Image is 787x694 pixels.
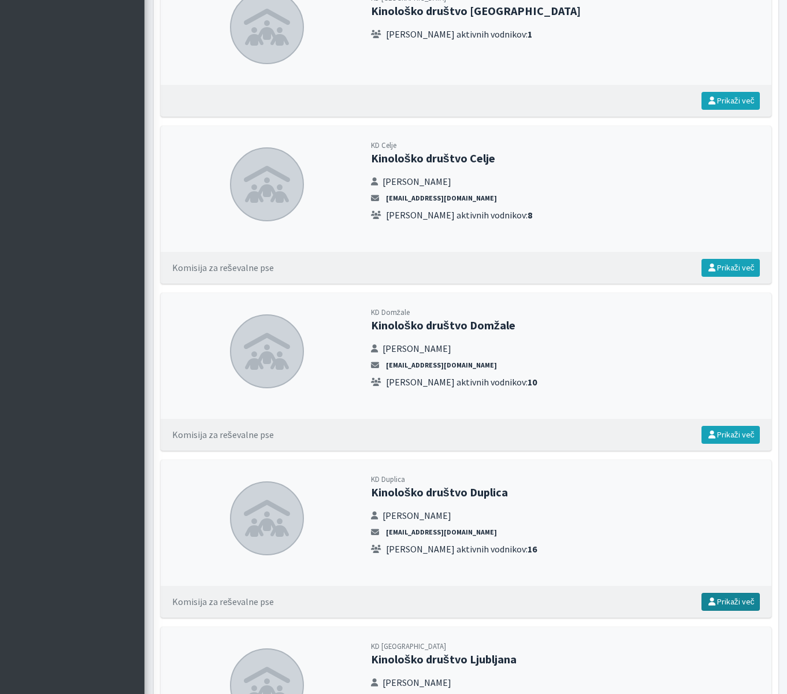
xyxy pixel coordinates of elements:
strong: 1 [528,28,532,40]
div: Komisija za reševalne pse [172,595,274,608]
span: [PERSON_NAME] [383,676,451,689]
h2: Kinološko društvo Ljubljana [371,652,760,666]
span: [PERSON_NAME] aktivnih vodnikov: [386,542,537,556]
span: [PERSON_NAME] aktivnih vodnikov: [386,27,532,41]
a: Prikaži več [701,92,760,110]
span: [PERSON_NAME] [383,509,451,522]
strong: 16 [528,543,537,555]
small: KD [GEOGRAPHIC_DATA] [371,641,446,651]
div: Komisija za reševalne pse [172,428,274,441]
h2: Kinološko društvo Celje [371,151,760,165]
span: [PERSON_NAME] aktivnih vodnikov: [386,208,532,222]
small: KD Celje [371,140,396,150]
strong: 8 [528,209,532,221]
h2: Kinološko društvo [GEOGRAPHIC_DATA] [371,4,760,18]
a: Prikaži več [701,259,760,277]
span: [PERSON_NAME] aktivnih vodnikov: [386,375,537,389]
h2: Kinološko društvo Domžale [371,318,760,332]
a: [EMAIL_ADDRESS][DOMAIN_NAME] [384,527,500,537]
a: Prikaži več [701,593,760,611]
div: Komisija za reševalne pse [172,261,274,274]
span: [PERSON_NAME] [383,175,451,188]
strong: 10 [528,376,537,388]
a: Prikaži več [701,426,760,444]
h2: Kinološko društvo Duplica [371,485,760,499]
a: [EMAIL_ADDRESS][DOMAIN_NAME] [384,193,500,203]
span: [PERSON_NAME] [383,342,451,355]
small: KD Duplica [371,474,405,484]
a: [EMAIL_ADDRESS][DOMAIN_NAME] [384,360,500,370]
small: KD Domžale [371,307,410,317]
